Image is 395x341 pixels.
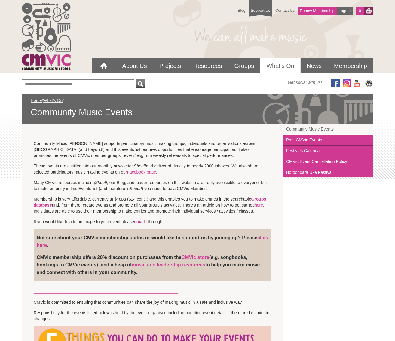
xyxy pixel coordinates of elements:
[298,7,337,15] a: Renew Membership
[337,7,353,15] a: Logout
[124,153,144,158] em: everything
[31,97,364,118] div: / /
[288,79,322,85] span: Get social with us!
[283,135,373,146] a: Past CMVic Events
[34,180,271,192] p: Many CMVic resources including , our Blog, and leader resources on this website are freely access...
[31,106,364,118] span: Community Music Events
[283,124,373,135] a: Community Music Events
[283,156,373,167] a: CMVic Event Cancellation Policy
[283,167,373,177] a: Boroondara Uke Festival
[37,235,268,248] a: click here
[22,3,71,70] img: cmvic_logo.png
[134,164,146,168] em: Shout!
[187,58,228,73] a: Resources
[153,58,187,73] a: Projects
[34,287,271,295] h3: _________________________________________
[364,79,373,87] img: CMVic Blog
[260,58,300,73] a: What's On
[356,7,364,15] a: 0
[37,235,268,248] strong: Not sure about your CMVic membership status or would like to support us by joining up? Please .
[272,5,298,16] a: Contact Us
[228,58,260,73] a: Groups
[34,140,271,158] p: Community Music [PERSON_NAME] supports participatory music making groups, individuals and organis...
[328,58,373,73] a: Membership
[95,180,107,185] em: Shout!
[301,58,328,73] a: News
[134,219,145,224] a: email
[343,79,351,87] img: icon-instagram.png
[235,5,249,16] a: Blog
[34,219,271,225] p: If you would like to add an image to your event please it through.
[116,58,153,73] a: About Us
[34,310,271,322] p: Responsibliity for the events listed below is held by the event organiser, including updating eve...
[127,170,156,174] a: Facebook page
[43,98,63,103] a: What's On
[255,203,263,207] a: here
[34,196,271,214] p: Membership is very affordable, currently at $48pa ($24 conc.) and this enables you to make entrie...
[37,255,260,275] strong: CMVic membership offers 20% discount on purchases from the (e.g. songbooks, bookings to CMVic eve...
[34,163,271,175] p: These events are distilled into our monthly newsletter, and delivered directly to nearly 2000 inb...
[130,186,142,191] em: Shout!
[31,98,42,103] a: Home
[182,255,209,260] a: CMVic store
[132,262,205,267] a: music and leadership resources
[34,299,271,305] p: CMVic is committed to ensuring that communities can share the joy of making music in a safe and i...
[283,146,373,156] a: Festivals Calendar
